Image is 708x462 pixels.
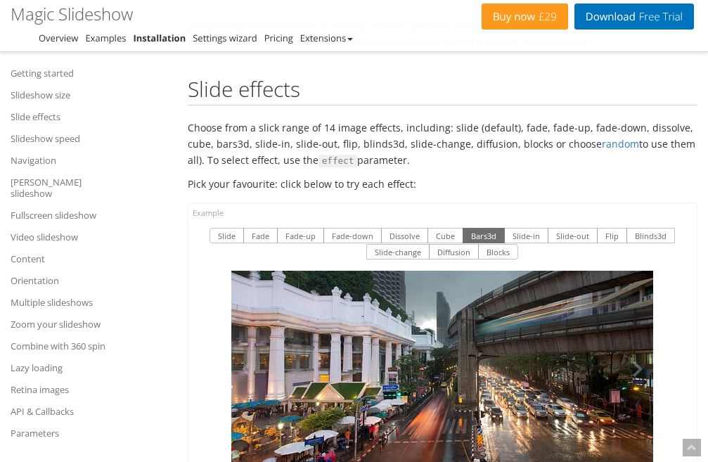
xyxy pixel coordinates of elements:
a: Buy now£29 [482,4,568,30]
a: Settings wizard [193,32,257,44]
button: Bars3d [463,228,505,243]
a: Slideshow size [11,86,130,103]
button: Fade-down [323,228,382,243]
a: Slideshow speed [11,130,130,147]
a: Video slideshow [11,229,130,245]
a: Combine with 360 spin [11,338,130,354]
p: Choose from a slick range of 14 image effects, including: slide (default), fade, fade-up, fade-do... [188,120,697,169]
h2: Slide effects [188,77,697,105]
button: Flip [597,228,627,243]
a: Fullscreen slideshow [11,207,130,224]
button: Dissolve [381,228,428,243]
a: Navigation [11,152,130,169]
a: Multiple slideshows [11,294,130,311]
a: Lazy loading [11,359,130,376]
span: £29 [535,11,557,23]
a: Pricing [264,32,293,44]
p: Pick your favourite: click below to try each effect: [188,176,697,192]
a: random [602,137,639,150]
a: Orientation [11,272,130,289]
a: Extensions [300,32,353,44]
button: Blocks [478,244,518,259]
button: Blinds3d [626,228,675,243]
span: effect [318,155,358,167]
button: Diffusion [429,244,479,259]
a: Installation [133,32,186,44]
a: Slide effects [11,108,130,125]
a: Content [11,250,130,267]
a: Retina images [11,381,130,398]
a: Getting started [11,65,130,82]
a: [PERSON_NAME] slideshow [11,174,130,202]
button: Slide-in [504,228,548,243]
a: Overview [39,32,78,44]
a: DownloadFree Trial [574,4,694,30]
h1: Magic Slideshow [11,5,133,23]
button: Slide-change [366,244,430,259]
button: Fade-up [277,228,324,243]
a: Parameters [11,425,130,442]
a: Examples [85,32,126,44]
a: Zoom your slideshow [11,316,130,333]
button: Slide [210,228,244,243]
a: API & Callbacks [11,403,130,420]
button: Slide-out [548,228,598,243]
button: Fade [243,228,278,243]
span: Free Trial [636,11,683,23]
button: Cube [427,228,463,243]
